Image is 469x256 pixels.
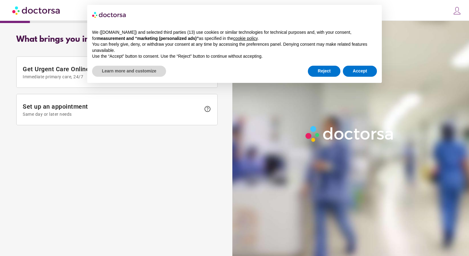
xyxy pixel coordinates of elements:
img: logo [92,10,126,20]
button: Reject [308,66,340,77]
button: Accept [343,66,377,77]
img: Doctorsa.com [12,3,61,17]
strong: measurement and “marketing (personalized ads)” [97,36,199,41]
div: What brings you in? [16,35,218,44]
span: Same day or later needs [23,112,201,117]
p: We ([DOMAIN_NAME]) and selected third parties (13) use cookies or similar technologies for techni... [92,29,377,41]
img: Logo-Doctorsa-trans-White-partial-flat.png [303,123,397,144]
img: icons8-customer-100.png [453,6,461,15]
span: Immediate primary care, 24/7 [23,74,201,79]
p: You can freely give, deny, or withdraw your consent at any time by accessing the preferences pane... [92,41,377,53]
button: Learn more and customize [92,66,166,77]
span: Set up an appointment [23,103,201,117]
span: Get Urgent Care Online [23,65,201,79]
span: help [204,105,211,113]
p: Use the “Accept” button to consent. Use the “Reject” button to continue without accepting. [92,53,377,60]
a: cookie policy [233,36,258,41]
